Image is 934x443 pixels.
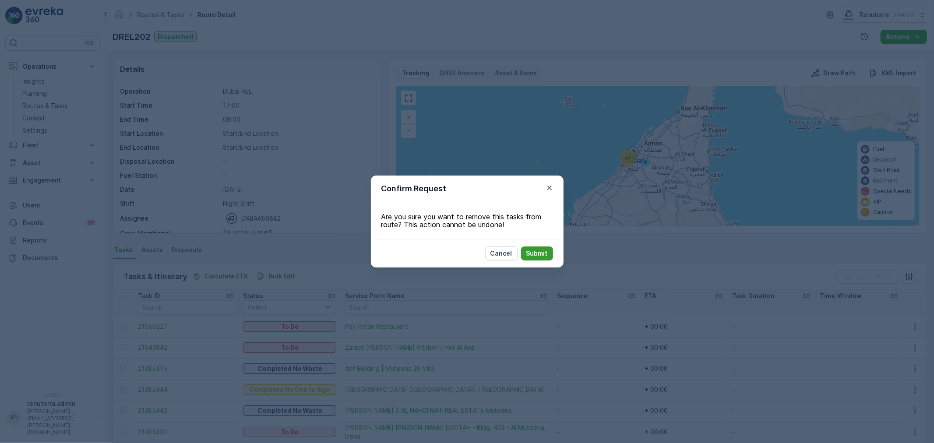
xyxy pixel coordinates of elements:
[371,202,564,239] div: Are you sure you want to remove this tasks from route? This action cannot be undone!
[521,246,553,260] button: Submit
[381,183,447,195] p: Confirm Request
[490,249,512,258] p: Cancel
[526,249,548,258] p: Submit
[485,246,518,260] button: Cancel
